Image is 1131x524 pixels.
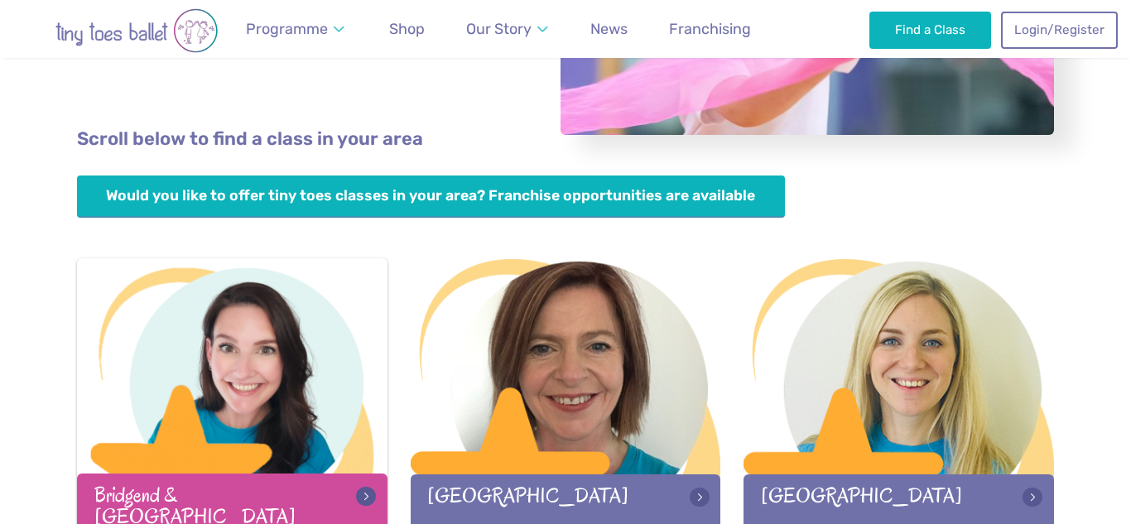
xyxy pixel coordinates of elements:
[77,175,785,218] a: Would you like to offer tiny toes classes in your area? Franchise opportunities are available
[246,20,328,37] span: Programme
[21,8,253,53] img: tiny toes ballet
[238,11,353,48] a: Programme
[466,20,532,37] span: Our Story
[669,20,751,37] span: Franchising
[459,11,556,48] a: Our Story
[869,12,991,48] a: Find a Class
[662,11,758,48] a: Franchising
[389,20,425,37] span: Shop
[583,11,635,48] a: News
[1001,12,1117,48] a: Login/Register
[77,127,1054,152] p: Scroll below to find a class in your area
[382,11,432,48] a: Shop
[590,20,628,37] span: News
